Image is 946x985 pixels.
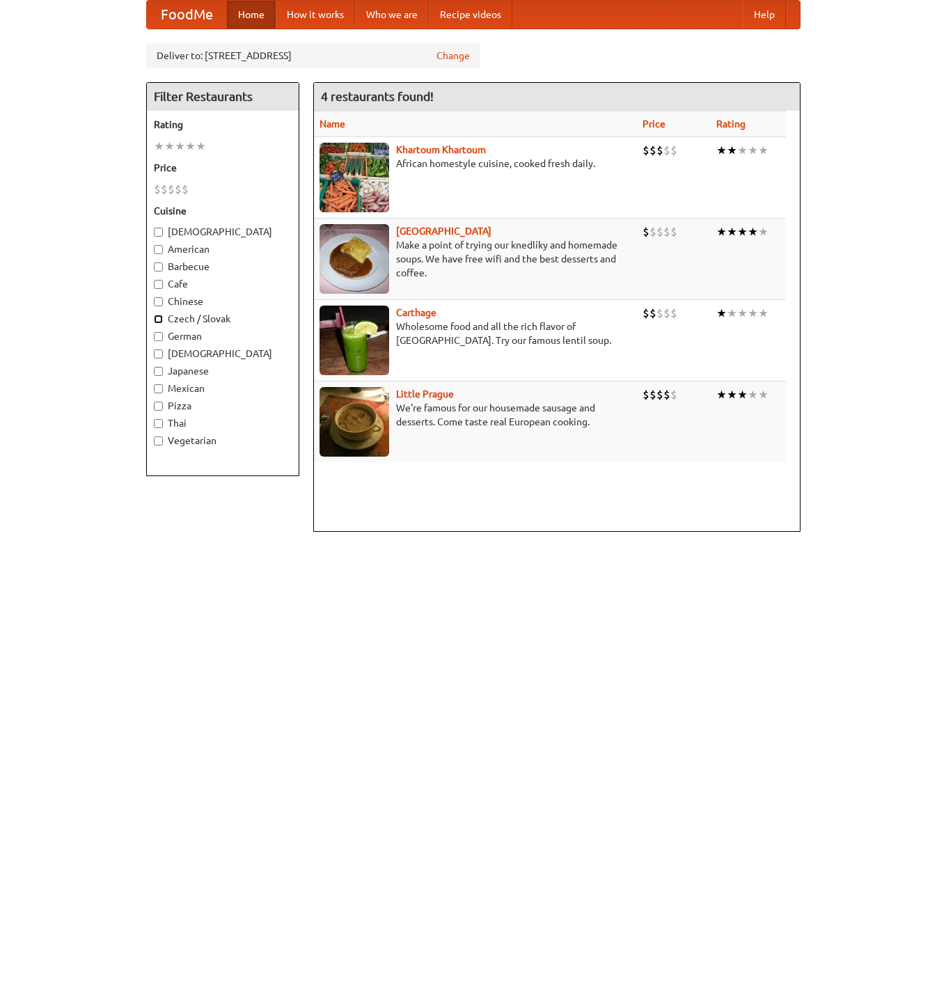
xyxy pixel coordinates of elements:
[164,139,175,154] li: ★
[656,306,663,321] li: $
[154,419,163,428] input: Thai
[154,260,292,274] label: Barbecue
[154,225,292,239] label: [DEMOGRAPHIC_DATA]
[154,161,292,175] h5: Price
[320,401,631,429] p: We're famous for our housemade sausage and desserts. Come taste real European cooking.
[670,387,677,402] li: $
[154,332,163,341] input: German
[748,387,758,402] li: ★
[670,224,677,239] li: $
[727,224,737,239] li: ★
[154,118,292,132] h5: Rating
[146,43,480,68] div: Deliver to: [STREET_ADDRESS]
[663,306,670,321] li: $
[643,387,649,402] li: $
[727,306,737,321] li: ★
[429,1,512,29] a: Recipe videos
[227,1,276,29] a: Home
[196,139,206,154] li: ★
[154,349,163,358] input: [DEMOGRAPHIC_DATA]
[656,143,663,158] li: $
[320,306,389,375] img: carthage.jpg
[716,224,727,239] li: ★
[320,118,345,129] a: Name
[154,416,292,430] label: Thai
[320,143,389,212] img: khartoum.jpg
[175,139,185,154] li: ★
[154,262,163,271] input: Barbecue
[276,1,355,29] a: How it works
[154,434,292,448] label: Vegetarian
[182,182,189,197] li: $
[355,1,429,29] a: Who we are
[154,182,161,197] li: $
[748,224,758,239] li: ★
[670,143,677,158] li: $
[154,139,164,154] li: ★
[643,143,649,158] li: $
[737,387,748,402] li: ★
[168,182,175,197] li: $
[154,297,163,306] input: Chinese
[161,182,168,197] li: $
[748,306,758,321] li: ★
[154,402,163,411] input: Pizza
[727,387,737,402] li: ★
[154,242,292,256] label: American
[396,226,491,237] a: [GEOGRAPHIC_DATA]
[716,118,746,129] a: Rating
[737,224,748,239] li: ★
[649,143,656,158] li: $
[321,90,434,103] ng-pluralize: 4 restaurants found!
[154,204,292,218] h5: Cuisine
[396,144,486,155] a: Khartoum Khartoum
[154,364,292,378] label: Japanese
[663,224,670,239] li: $
[727,143,737,158] li: ★
[436,49,470,63] a: Change
[737,143,748,158] li: ★
[154,367,163,376] input: Japanese
[154,436,163,446] input: Vegetarian
[670,306,677,321] li: $
[716,306,727,321] li: ★
[396,307,436,318] a: Carthage
[748,143,758,158] li: ★
[663,387,670,402] li: $
[154,280,163,289] input: Cafe
[185,139,196,154] li: ★
[320,238,631,280] p: Make a point of trying our knedlíky and homemade soups. We have free wifi and the best desserts a...
[320,224,389,294] img: czechpoint.jpg
[649,306,656,321] li: $
[396,388,454,400] b: Little Prague
[758,143,768,158] li: ★
[154,312,292,326] label: Czech / Slovak
[716,387,727,402] li: ★
[320,387,389,457] img: littleprague.jpg
[147,83,299,111] h4: Filter Restaurants
[154,384,163,393] input: Mexican
[320,157,631,171] p: African homestyle cuisine, cooked fresh daily.
[649,387,656,402] li: $
[154,329,292,343] label: German
[716,143,727,158] li: ★
[743,1,786,29] a: Help
[737,306,748,321] li: ★
[154,228,163,237] input: [DEMOGRAPHIC_DATA]
[758,224,768,239] li: ★
[663,143,670,158] li: $
[154,399,292,413] label: Pizza
[154,315,163,324] input: Czech / Slovak
[643,224,649,239] li: $
[656,387,663,402] li: $
[154,245,163,254] input: American
[649,224,656,239] li: $
[758,387,768,402] li: ★
[154,277,292,291] label: Cafe
[643,306,649,321] li: $
[320,320,631,347] p: Wholesome food and all the rich flavor of [GEOGRAPHIC_DATA]. Try our famous lentil soup.
[147,1,227,29] a: FoodMe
